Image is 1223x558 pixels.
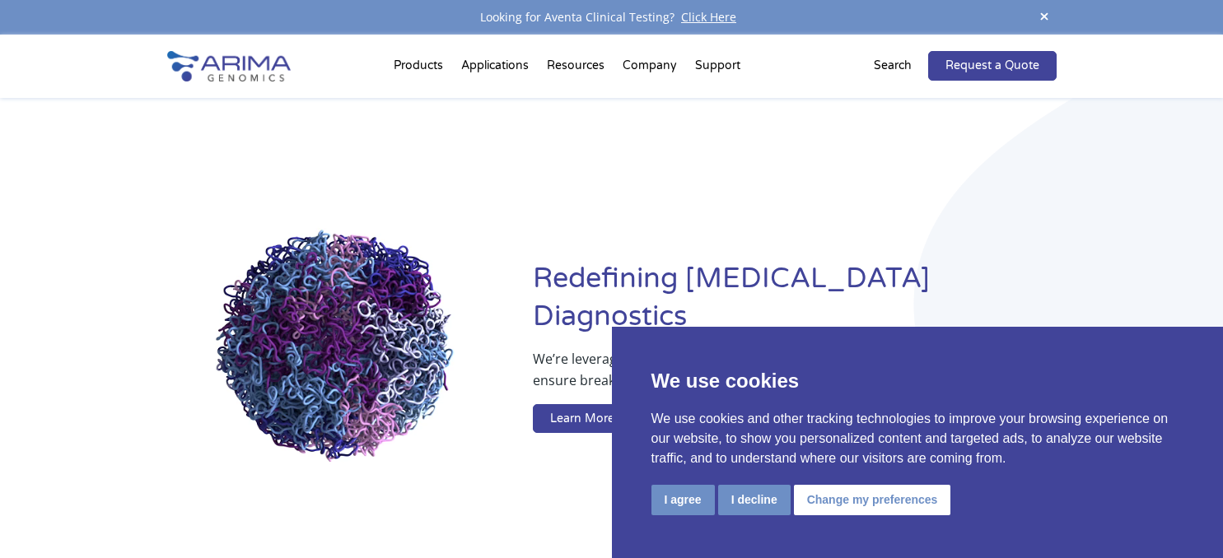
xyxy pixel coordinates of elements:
button: Change my preferences [794,485,951,515]
h1: Redefining [MEDICAL_DATA] Diagnostics [533,260,1056,348]
button: I decline [718,485,791,515]
p: Search [874,55,912,77]
a: Request a Quote [928,51,1057,81]
a: Click Here [675,9,743,25]
button: I agree [651,485,715,515]
div: Looking for Aventa Clinical Testing? [167,7,1057,28]
img: Arima-Genomics-logo [167,51,291,81]
p: We use cookies [651,366,1184,396]
p: We’re leveraging whole-genome sequence and structure information to ensure breakthrough therapies... [533,348,990,404]
a: Learn More [533,404,632,434]
p: We use cookies and other tracking technologies to improve your browsing experience on our website... [651,409,1184,468]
